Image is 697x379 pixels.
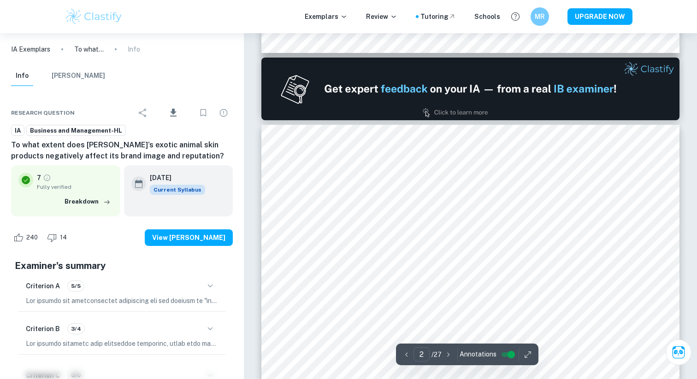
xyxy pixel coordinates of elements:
[154,101,192,125] div: Download
[508,9,523,24] button: Help and Feedback
[26,125,126,136] a: Business and Management-HL
[74,44,104,54] p: To what extent does [PERSON_NAME]‘s exotic animal skin products negatively affect its brand image...
[214,104,233,122] div: Report issue
[531,7,549,26] button: MR
[12,126,24,135] span: IA
[26,296,218,306] p: Lor ipsumdo sit ametconsectet adipiscing eli sed doeiusm te "incidi" utl etdolor magnaaliq en ad ...
[11,140,233,162] h6: To what extent does [PERSON_NAME]‘s exotic animal skin products negatively affect its brand image...
[37,183,113,191] span: Fully verified
[27,126,125,135] span: Business and Management-HL
[11,66,33,86] button: Info
[134,104,152,122] div: Share
[11,230,43,245] div: Like
[474,12,500,22] a: Schools
[150,185,205,195] div: This exemplar is based on the current syllabus. Feel free to refer to it for inspiration/ideas wh...
[26,338,218,349] p: Lor ipsumdo sitametc adip elitseddoe temporinc, utlab etdo magnaa eni adminimv quisn. Exe ullamco...
[43,174,51,182] a: Grade fully verified
[145,229,233,246] button: View [PERSON_NAME]
[150,173,198,183] h6: [DATE]
[431,350,442,360] p: / 27
[45,230,72,245] div: Dislike
[366,12,397,22] p: Review
[420,12,456,22] a: Tutoring
[15,259,229,273] h5: Examiner's summary
[128,44,140,54] p: Info
[62,195,113,209] button: Breakdown
[666,339,691,365] button: Ask Clai
[21,233,43,242] span: 240
[37,173,41,183] p: 7
[460,350,496,359] span: Annotations
[305,12,348,22] p: Exemplars
[68,282,84,290] span: 5/5
[150,185,205,195] span: Current Syllabus
[11,125,24,136] a: IA
[68,325,84,333] span: 3/4
[535,12,545,22] h6: MR
[26,281,60,291] h6: Criterion A
[567,8,632,25] button: UPGRADE NOW
[261,58,679,120] img: Ad
[11,109,75,117] span: Research question
[55,233,72,242] span: 14
[52,66,105,86] button: [PERSON_NAME]
[26,324,60,334] h6: Criterion B
[65,7,123,26] img: Clastify logo
[194,104,213,122] div: Bookmark
[11,44,50,54] a: IA Exemplars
